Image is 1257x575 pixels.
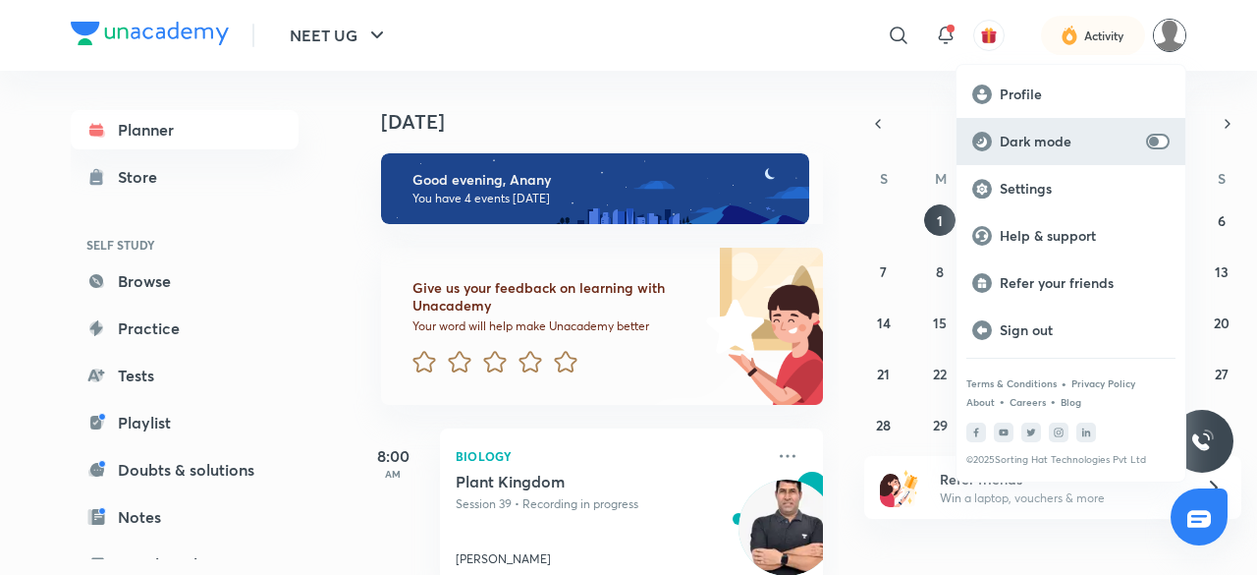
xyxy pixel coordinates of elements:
div: • [1061,374,1067,392]
a: Terms & Conditions [966,377,1057,389]
div: • [1050,392,1057,410]
a: About [966,396,995,408]
a: Settings [956,165,1185,212]
p: Sign out [1000,321,1170,339]
p: Settings [1000,180,1170,198]
p: Profile [1000,86,1170,103]
p: Dark mode [1000,133,1138,150]
a: Refer your friends [956,259,1185,307]
a: Blog [1061,396,1081,408]
a: Profile [956,71,1185,118]
p: Help & support [1000,227,1170,245]
div: • [999,392,1006,410]
a: Help & support [956,212,1185,259]
p: Refer your friends [1000,274,1170,292]
a: Privacy Policy [1071,377,1135,389]
a: Careers [1010,396,1046,408]
p: © 2025 Sorting Hat Technologies Pvt Ltd [966,454,1175,466]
